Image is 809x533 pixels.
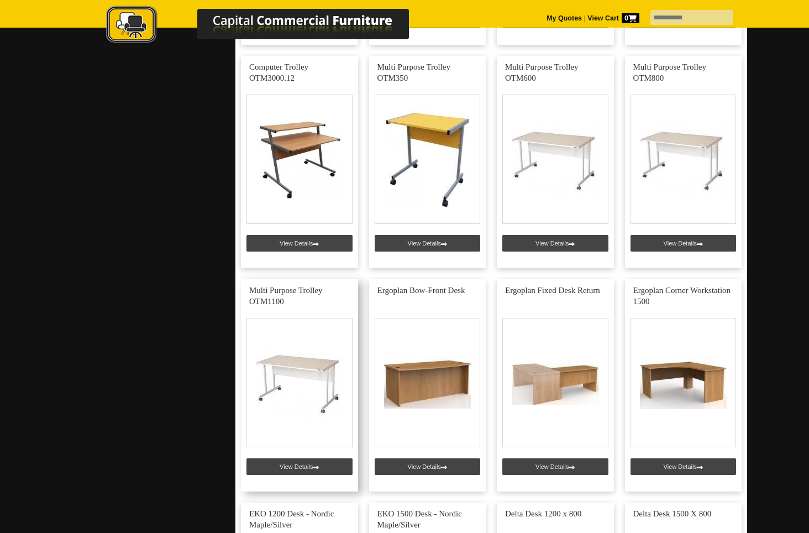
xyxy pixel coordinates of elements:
[547,14,582,22] a: My Quotes
[76,6,463,46] img: Capital Commercial Furniture Logo
[76,6,463,49] a: Capital Commercial Furniture Logo
[622,13,639,23] span: 0
[586,14,639,22] a: View Cart0
[587,14,639,22] strong: View Cart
